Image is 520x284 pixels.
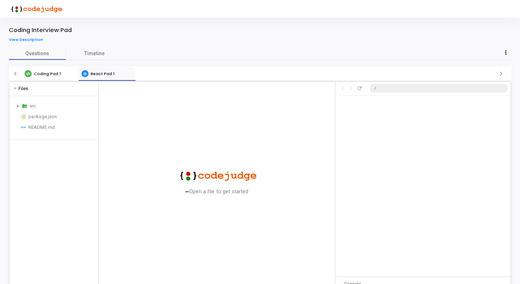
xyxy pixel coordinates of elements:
[9,37,48,42] a: View Description
[9,50,66,57] span: Questions
[28,123,95,132] div: README.md
[84,50,105,57] span: Timeline
[21,123,26,131] img: markdown.svg
[9,2,62,16] img: logo
[185,188,248,195] p: Open a file to get started
[335,96,511,277] iframe: Sandpack Preview
[91,71,115,77] span: React Pad 1
[355,85,364,91] button: Refresh page
[22,102,27,110] img: folder-src.svg
[347,85,355,91] button: Go forward one page
[30,102,95,110] div: src
[34,71,61,77] span: Coding Pad 1
[21,113,26,121] img: nodejs.svg
[18,85,28,92] span: Files
[185,189,189,194] span: ⬅
[28,112,95,121] div: package.json
[9,27,72,34] div: Coding Interview Pad
[338,85,347,91] button: Go back one page
[370,84,508,93] input: Current Sandpack URL
[176,170,257,181] img: codejudge_logo.png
